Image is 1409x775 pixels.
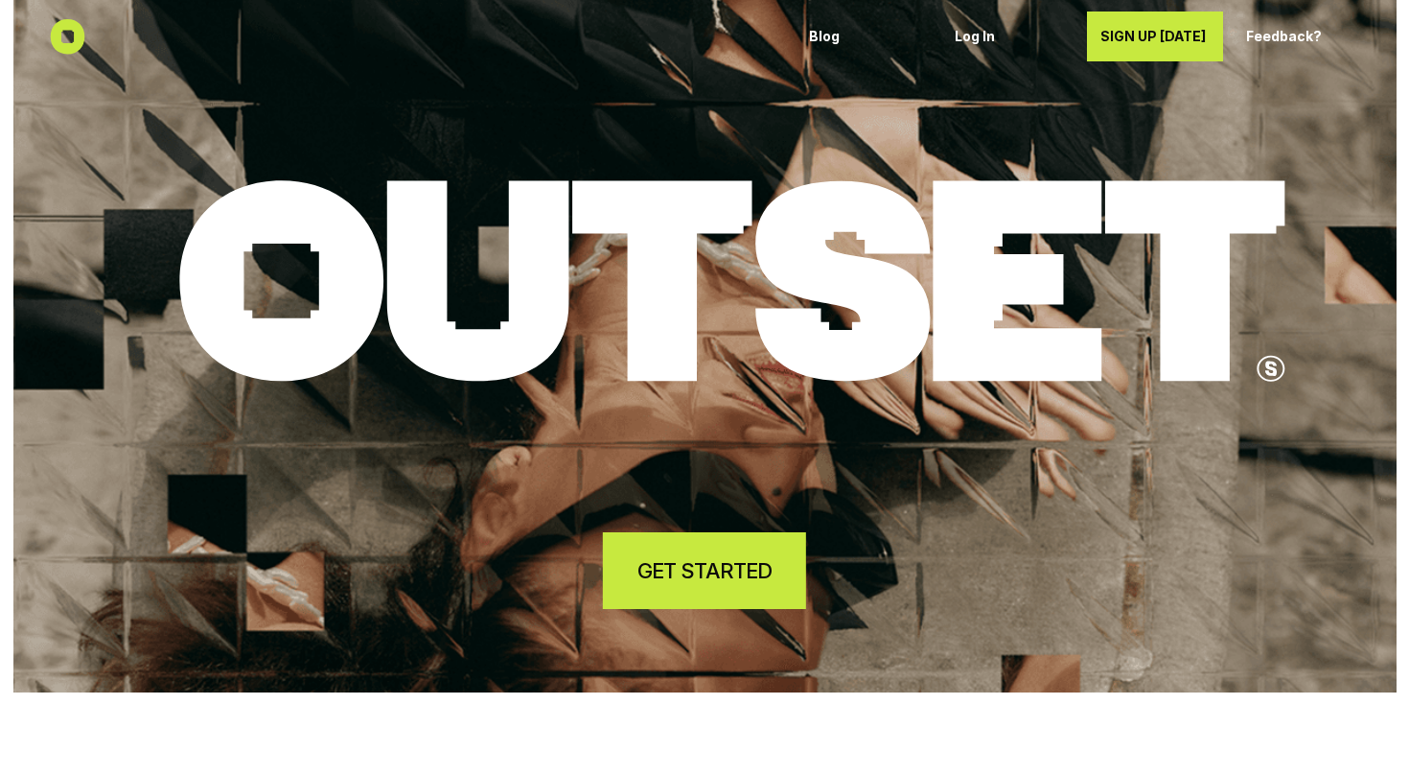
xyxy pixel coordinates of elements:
p: SIGN UP [DATE] [1100,29,1210,45]
a: Log In [941,12,1077,61]
a: Feedback? [1233,12,1369,61]
a: Blog [796,12,932,61]
p: Blog [809,29,918,45]
p: Log In [955,29,1064,45]
a: SIGN UP [DATE] [1087,12,1223,61]
p: Feedback? [1246,29,1355,45]
a: GET STARTED [603,532,806,609]
h4: GET STARTED [637,556,772,586]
